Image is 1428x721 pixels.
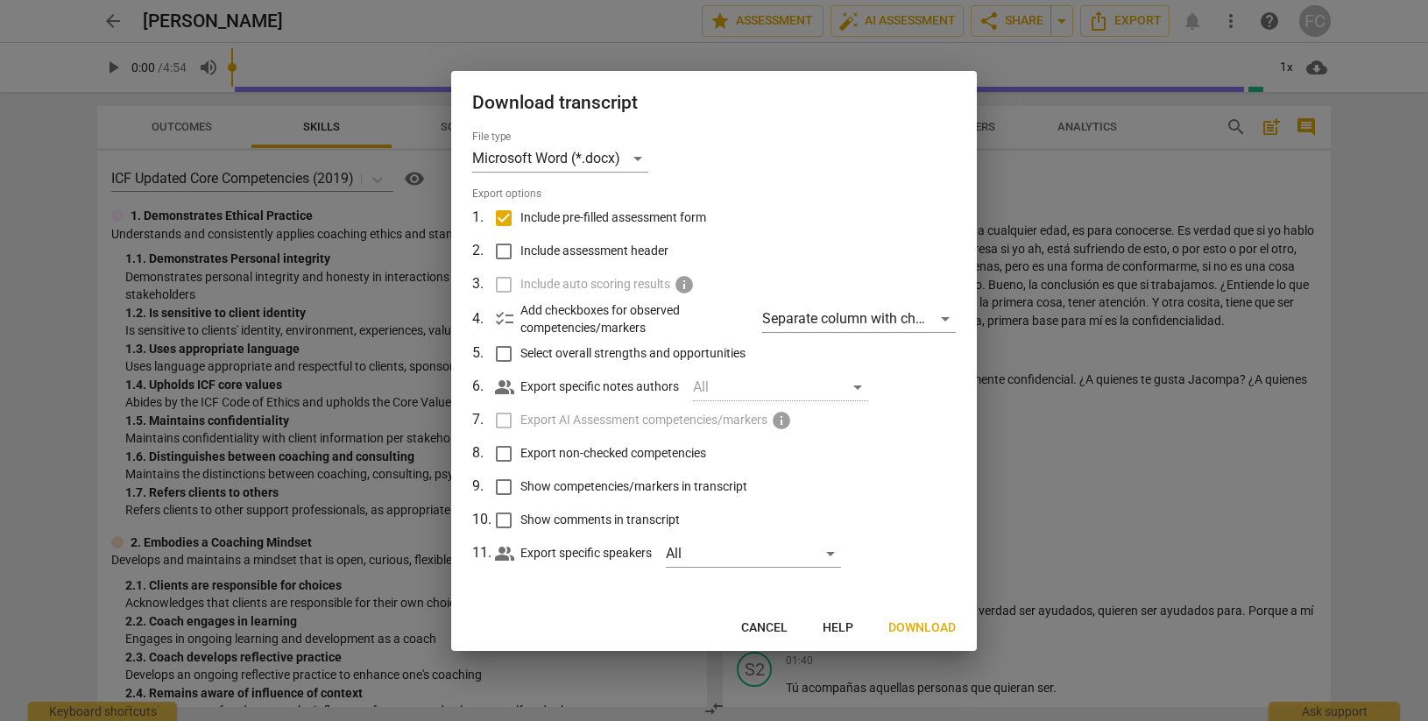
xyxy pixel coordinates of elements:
span: Show comments in transcript [520,511,680,529]
div: All [666,540,841,568]
span: Include pre-filled assessment form [520,209,706,227]
td: 11 . [472,537,495,570]
td: 4 . [472,301,495,337]
td: 3 . [472,268,495,301]
td: 1 . [472,201,495,235]
span: Cancel [741,619,788,637]
span: Purchase a subscription to enable [771,410,792,431]
span: people_alt [494,543,515,564]
td: 8 . [472,437,495,470]
span: Export non-checked competencies [520,444,706,463]
span: Include assessment header [520,242,668,260]
td: 5 . [472,337,495,371]
span: Export options [472,187,956,201]
div: Separate column with check marks [762,305,956,333]
span: people_alt [494,377,515,398]
td: 6 . [472,371,495,404]
p: Add checkboxes for observed competencies/markers [520,301,748,337]
span: Show competencies/markers in transcript [520,477,747,496]
span: Include auto scoring results [520,275,670,293]
td: 2 . [472,235,495,268]
div: All [693,373,868,401]
span: Export AI Assessment competencies/markers [520,411,767,429]
label: File type [472,132,511,143]
td: 9 . [472,470,495,504]
button: Help [809,612,867,644]
button: Download [874,612,970,644]
div: Microsoft Word (*.docx) [472,145,648,173]
span: Upgrade to Teams/Academy plan to implement [674,274,695,295]
td: 10 . [472,504,495,537]
h2: Download transcript [472,92,956,114]
span: Help [823,619,853,637]
p: Export specific notes authors [520,378,679,396]
span: checklist [494,308,515,329]
p: Export specific speakers [520,544,652,562]
span: Download [888,619,956,637]
span: Select overall strengths and opportunities [520,344,746,363]
button: Cancel [727,612,802,644]
td: 7 . [472,404,495,437]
